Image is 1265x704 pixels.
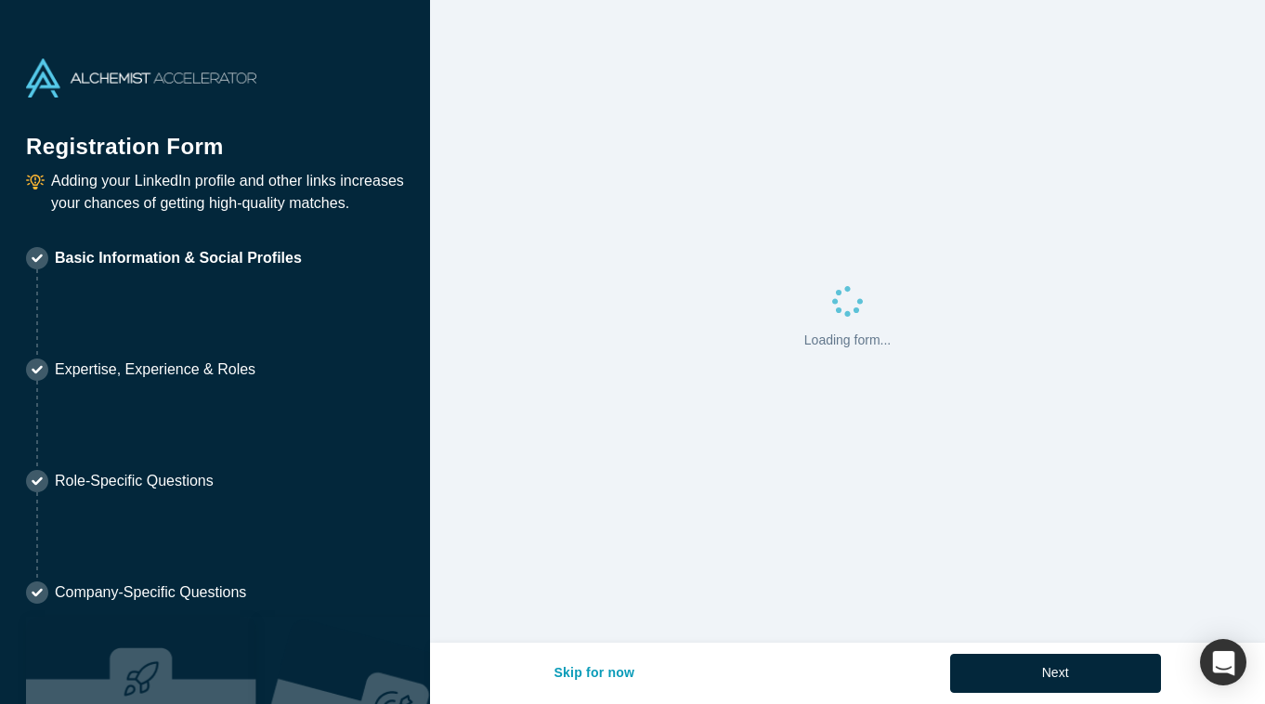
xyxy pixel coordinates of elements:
p: Expertise, Experience & Roles [55,359,255,381]
p: Company-Specific Questions [55,581,246,604]
p: Loading form... [804,331,891,350]
p: Adding your LinkedIn profile and other links increases your chances of getting high-quality matches. [51,170,404,215]
img: Alchemist Accelerator Logo [26,59,256,98]
p: Role-Specific Questions [55,470,214,492]
button: Next [950,654,1161,693]
h1: Registration Form [26,111,404,163]
button: Skip for now [535,654,655,693]
p: Basic Information & Social Profiles [55,247,302,269]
